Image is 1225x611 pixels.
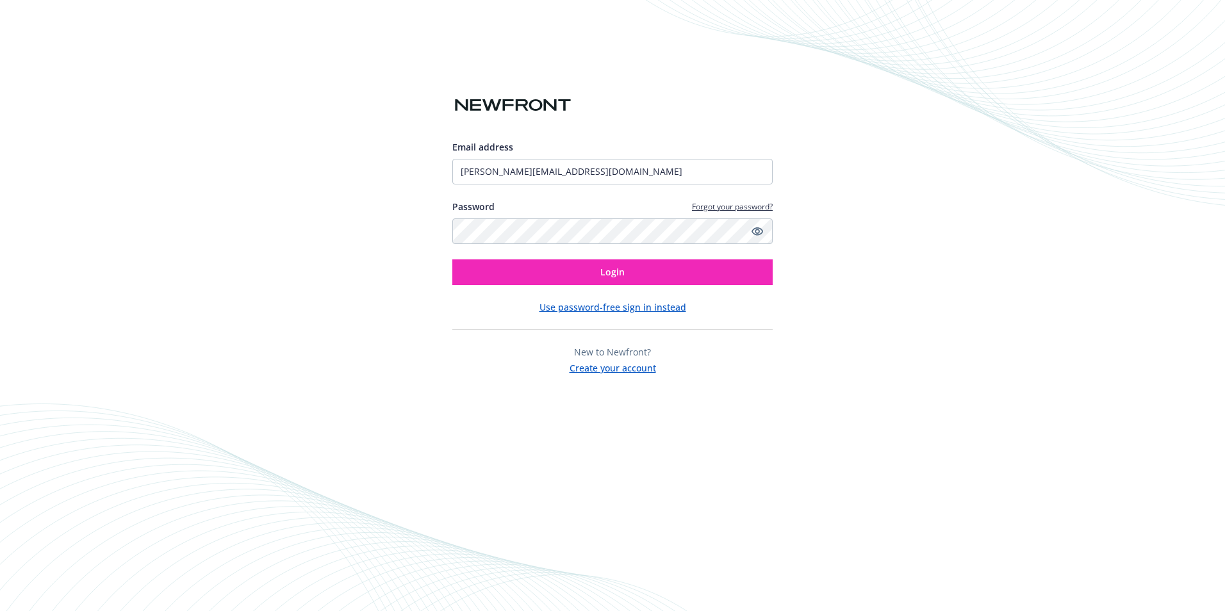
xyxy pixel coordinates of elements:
button: Create your account [570,359,656,375]
input: Enter your email [452,159,773,184]
input: Enter your password [452,218,773,244]
span: New to Newfront? [574,346,651,358]
span: Email address [452,141,513,153]
a: Forgot your password? [692,201,773,212]
button: Use password-free sign in instead [539,300,686,314]
label: Password [452,200,495,213]
img: Newfront logo [452,94,573,117]
button: Login [452,259,773,285]
a: Show password [750,224,765,239]
span: Login [600,266,625,278]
